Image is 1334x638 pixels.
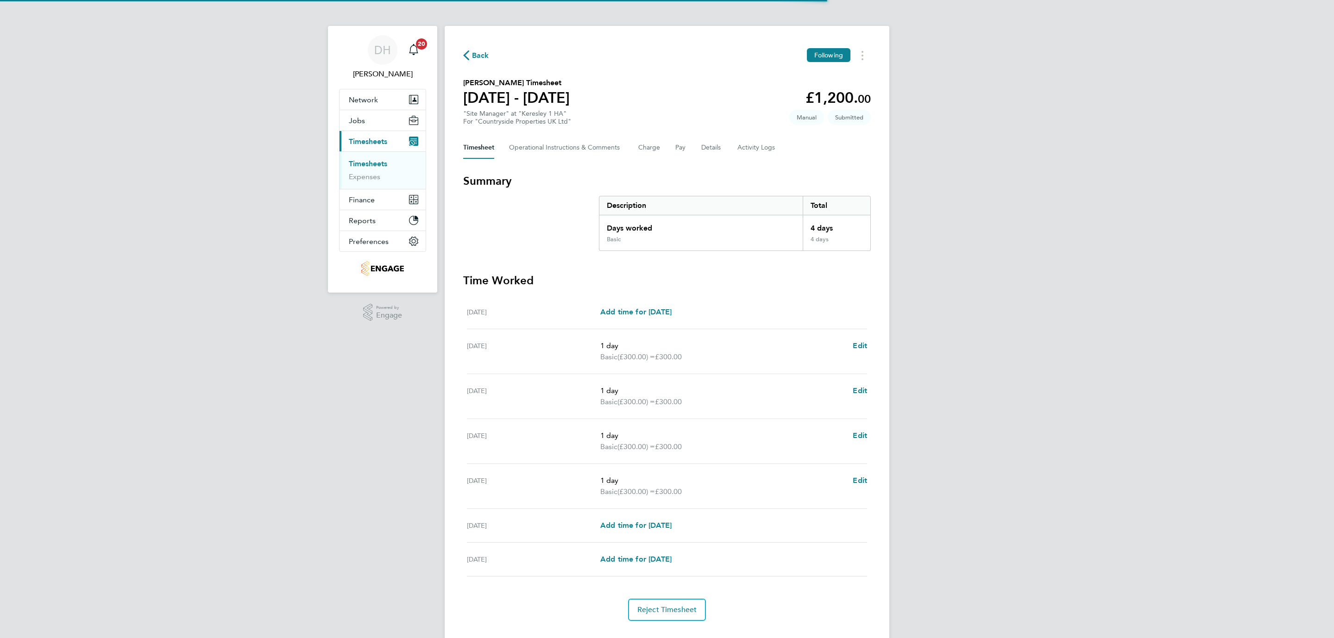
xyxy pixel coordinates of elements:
a: Expenses [349,172,380,181]
span: This timesheet was manually created. [789,110,824,125]
a: Add time for [DATE] [600,520,672,531]
div: "Site Manager" at "Keresley 1 HA" [463,110,571,125]
span: 00 [858,92,871,106]
span: Timesheets [349,137,387,146]
section: Timesheet [463,174,871,621]
span: Powered by [376,304,402,312]
nav: Main navigation [328,26,437,293]
img: nowcareers-logo-retina.png [361,261,404,276]
span: Edit [853,341,867,350]
span: Basic [600,486,617,497]
p: 1 day [600,430,845,441]
div: [DATE] [467,430,600,452]
span: Basic [600,396,617,407]
span: (£300.00) = [617,352,655,361]
div: [DATE] [467,554,600,565]
span: Add time for [DATE] [600,307,672,316]
button: Back [463,50,489,61]
h2: [PERSON_NAME] Timesheet [463,77,570,88]
span: Danielle Hughes [339,69,426,80]
a: Edit [853,475,867,486]
span: Basic [600,441,617,452]
span: DH [374,44,391,56]
span: Preferences [349,237,389,246]
span: £300.00 [655,352,682,361]
span: Reports [349,216,376,225]
span: Jobs [349,116,365,125]
button: Operational Instructions & Comments [509,137,623,159]
span: £300.00 [655,442,682,451]
button: Timesheets [340,131,426,151]
span: Add time for [DATE] [600,521,672,530]
div: 4 days [803,236,870,250]
button: Preferences [340,231,426,251]
a: Add time for [DATE] [600,554,672,565]
span: 20 [416,38,427,50]
button: Details [701,137,723,159]
span: £300.00 [655,487,682,496]
span: Add time for [DATE] [600,555,672,563]
button: Pay [675,137,686,159]
div: [DATE] [467,475,600,497]
div: Timesheets [340,151,426,189]
div: Description [599,196,803,215]
a: Edit [853,385,867,396]
button: Finance [340,189,426,210]
span: Back [472,50,489,61]
div: [DATE] [467,340,600,363]
button: Timesheets Menu [854,48,871,63]
button: Reject Timesheet [628,599,706,621]
span: Edit [853,476,867,485]
a: Go to home page [339,261,426,276]
button: Activity Logs [737,137,776,159]
div: For "Countryside Properties UK Ltd" [463,118,571,125]
span: This timesheet is Submitted. [828,110,871,125]
span: Network [349,95,378,104]
button: Jobs [340,110,426,131]
a: 20 [404,35,423,65]
button: Timesheet [463,137,494,159]
button: Following [807,48,850,62]
span: (£300.00) = [617,487,655,496]
span: Reject Timesheet [637,605,697,614]
button: Reports [340,210,426,231]
span: (£300.00) = [617,397,655,406]
p: 1 day [600,340,845,351]
h3: Time Worked [463,273,871,288]
p: 1 day [600,385,845,396]
span: (£300.00) = [617,442,655,451]
div: [DATE] [467,306,600,318]
span: Basic [600,351,617,363]
a: Edit [853,430,867,441]
div: 4 days [803,215,870,236]
a: Edit [853,340,867,351]
span: Engage [376,312,402,319]
div: Days worked [599,215,803,236]
button: Charge [638,137,661,159]
div: Total [803,196,870,215]
a: DH[PERSON_NAME] [339,35,426,80]
div: [DATE] [467,385,600,407]
span: Edit [853,431,867,440]
a: Timesheets [349,159,387,168]
p: 1 day [600,475,845,486]
div: Summary [599,196,871,251]
button: Network [340,89,426,110]
span: £300.00 [655,397,682,406]
span: Edit [853,386,867,395]
span: Following [814,51,843,59]
div: [DATE] [467,520,600,531]
app-decimal: £1,200. [805,89,871,106]
h3: Summary [463,174,871,188]
a: Powered byEngage [363,304,403,321]
span: Finance [349,195,375,204]
h1: [DATE] - [DATE] [463,88,570,107]
div: Basic [607,236,621,243]
a: Add time for [DATE] [600,306,672,318]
